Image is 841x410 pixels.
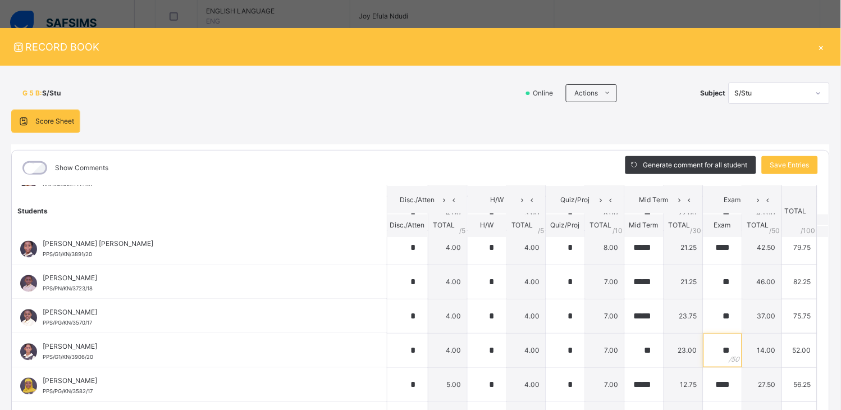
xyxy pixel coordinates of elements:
span: PPS/PG/KN/3570/17 [43,320,92,326]
span: Disc./Atten [396,195,440,205]
td: 4.00 [506,265,546,299]
td: 27.50 [742,367,781,402]
span: Online [532,88,560,98]
td: 23.00 [664,333,703,367]
span: /100 [801,226,816,236]
img: PPS_PN_KN_3723_18.png [20,275,37,292]
span: Exam [714,221,731,230]
td: 4.00 [506,367,546,402]
th: TOTAL [781,185,817,238]
td: 12.75 [664,367,703,402]
span: PPS/PN/KN/3723/18 [43,286,93,292]
span: [PERSON_NAME] [PERSON_NAME] [43,239,362,249]
label: Show Comments [55,163,108,173]
span: PPS/G1/KN/3906/20 [43,354,93,361]
span: PPS/G1/KN/3891/20 [43,252,92,258]
td: 7.00 [585,265,624,299]
td: 5.00 [428,367,467,402]
span: [PERSON_NAME] [43,308,362,318]
span: / 5 [538,226,545,236]
td: 82.25 [781,265,817,299]
span: TOTAL [669,221,691,230]
td: 21.25 [664,265,703,299]
span: Generate comment for all student [643,160,748,170]
td: 4.00 [506,230,546,265]
span: TOTAL [590,221,612,230]
span: G 5 B : [22,88,42,98]
td: 4.00 [428,299,467,333]
td: 37.00 [742,299,781,333]
td: 42.50 [742,230,781,265]
span: PPS/PG/KN/3582/17 [43,389,93,395]
span: / 10 [613,226,623,236]
span: [PERSON_NAME] [43,342,362,352]
img: PPS_PG_KN_3570_17.png [20,309,37,326]
span: Score Sheet [35,116,74,126]
span: TOTAL [747,221,769,230]
span: Quiz/Proj [555,195,597,205]
span: [PERSON_NAME] [43,274,362,284]
span: Disc./Atten [390,221,425,230]
span: Exam [712,195,754,205]
td: 23.75 [664,299,703,333]
td: 14.00 [742,333,781,367]
span: / 50 [770,226,780,236]
td: 7.00 [585,299,624,333]
td: 52.00 [781,333,817,367]
span: Actions [575,88,598,98]
span: / 30 [691,226,702,236]
td: 4.00 [506,299,546,333]
span: H/W [476,195,518,205]
img: PPS_G1_KN_3891_20.png [20,241,37,258]
span: Students [17,207,48,215]
img: PPS_G1_KN_3906_20.png [20,344,37,361]
td: 7.00 [585,333,624,367]
td: 46.00 [742,265,781,299]
span: Subject [701,88,726,98]
span: S/Stu [42,88,61,98]
td: 4.00 [506,333,546,367]
span: RECORD BOOK [11,39,813,54]
td: 21.25 [664,230,703,265]
span: [PERSON_NAME] [43,376,362,386]
span: Mid Term [633,195,675,205]
span: Save Entries [770,160,810,170]
span: TOTAL [433,221,455,230]
td: 4.00 [428,265,467,299]
td: 75.75 [781,299,817,333]
td: 8.00 [585,230,624,265]
span: / 5 [460,226,466,236]
td: 7.00 [585,367,624,402]
td: 56.25 [781,367,817,402]
div: S/Stu [735,88,809,98]
td: 4.00 [428,333,467,367]
img: PPS_PG_KN_3582_17.png [20,378,37,395]
span: H/W [480,221,493,230]
span: Quiz/Proj [551,221,580,230]
span: Mid Term [629,221,659,230]
span: TOTAL [511,221,533,230]
td: 79.75 [781,230,817,265]
div: × [813,39,830,54]
td: 4.00 [428,230,467,265]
